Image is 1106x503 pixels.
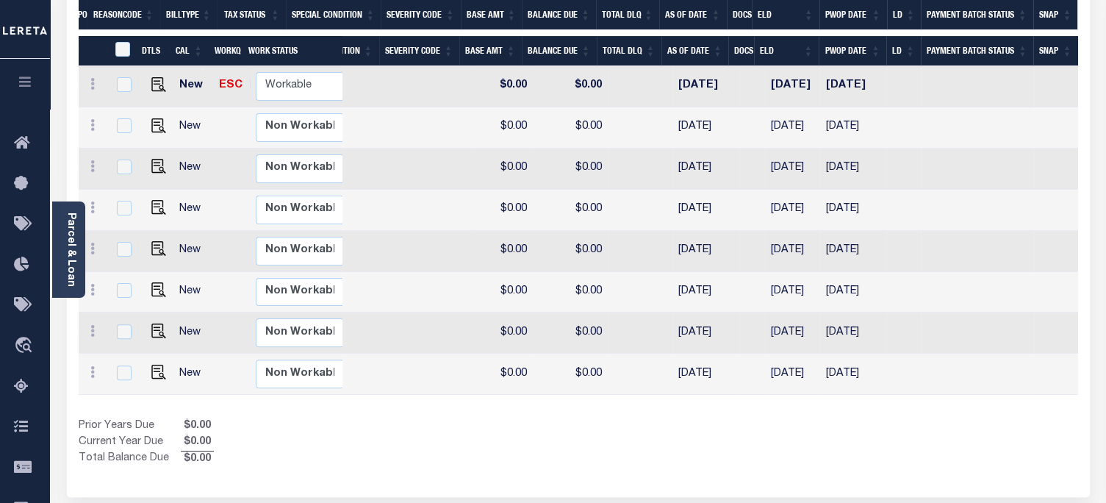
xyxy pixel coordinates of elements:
[173,231,214,272] td: New
[820,354,886,395] td: [DATE]
[597,36,661,66] th: Total DLQ: activate to sort column ascending
[173,272,214,313] td: New
[136,36,170,66] th: DTLS
[459,36,522,66] th: Base Amt: activate to sort column ascending
[820,272,886,313] td: [DATE]
[672,66,739,107] td: [DATE]
[181,452,214,468] span: $0.00
[533,66,608,107] td: $0.00
[470,313,533,354] td: $0.00
[219,80,243,90] a: ESC
[533,272,608,313] td: $0.00
[820,313,886,354] td: [DATE]
[470,66,533,107] td: $0.00
[820,107,886,149] td: [DATE]
[470,149,533,190] td: $0.00
[533,190,608,231] td: $0.00
[379,36,459,66] th: Severity Code: activate to sort column ascending
[470,231,533,272] td: $0.00
[765,231,820,272] td: [DATE]
[672,272,739,313] td: [DATE]
[533,354,608,395] td: $0.00
[170,36,209,66] th: CAL: activate to sort column ascending
[886,36,921,66] th: LD: activate to sort column ascending
[107,36,137,66] th: &nbsp;
[533,107,608,149] td: $0.00
[820,66,886,107] td: [DATE]
[181,418,214,435] span: $0.00
[79,435,181,451] td: Current Year Due
[754,36,819,66] th: ELD: activate to sort column ascending
[173,313,214,354] td: New
[470,272,533,313] td: $0.00
[470,107,533,149] td: $0.00
[79,418,181,435] td: Prior Years Due
[14,337,37,356] i: travel_explore
[181,435,214,451] span: $0.00
[173,66,214,107] td: New
[921,36,1033,66] th: Payment Batch Status: activate to sort column ascending
[672,107,739,149] td: [DATE]
[661,36,729,66] th: As of Date: activate to sort column ascending
[173,190,214,231] td: New
[1033,36,1078,66] th: SNAP: activate to sort column ascending
[820,149,886,190] td: [DATE]
[765,354,820,395] td: [DATE]
[79,36,107,66] th: &nbsp;&nbsp;&nbsp;&nbsp;&nbsp;&nbsp;&nbsp;&nbsp;&nbsp;&nbsp;
[173,107,214,149] td: New
[672,149,739,190] td: [DATE]
[470,190,533,231] td: $0.00
[765,149,820,190] td: [DATE]
[173,354,214,395] td: New
[820,231,886,272] td: [DATE]
[470,354,533,395] td: $0.00
[765,190,820,231] td: [DATE]
[243,36,342,66] th: Work Status
[79,451,181,467] td: Total Balance Due
[765,107,820,149] td: [DATE]
[522,36,597,66] th: Balance Due: activate to sort column ascending
[672,354,739,395] td: [DATE]
[173,149,214,190] td: New
[820,190,886,231] td: [DATE]
[819,36,886,66] th: PWOP Date: activate to sort column ascending
[765,272,820,313] td: [DATE]
[533,149,608,190] td: $0.00
[533,231,608,272] td: $0.00
[533,313,608,354] td: $0.00
[672,313,739,354] td: [DATE]
[728,36,753,66] th: Docs
[765,66,820,107] td: [DATE]
[209,36,243,66] th: WorkQ
[765,313,820,354] td: [DATE]
[672,190,739,231] td: [DATE]
[672,231,739,272] td: [DATE]
[65,213,76,287] a: Parcel & Loan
